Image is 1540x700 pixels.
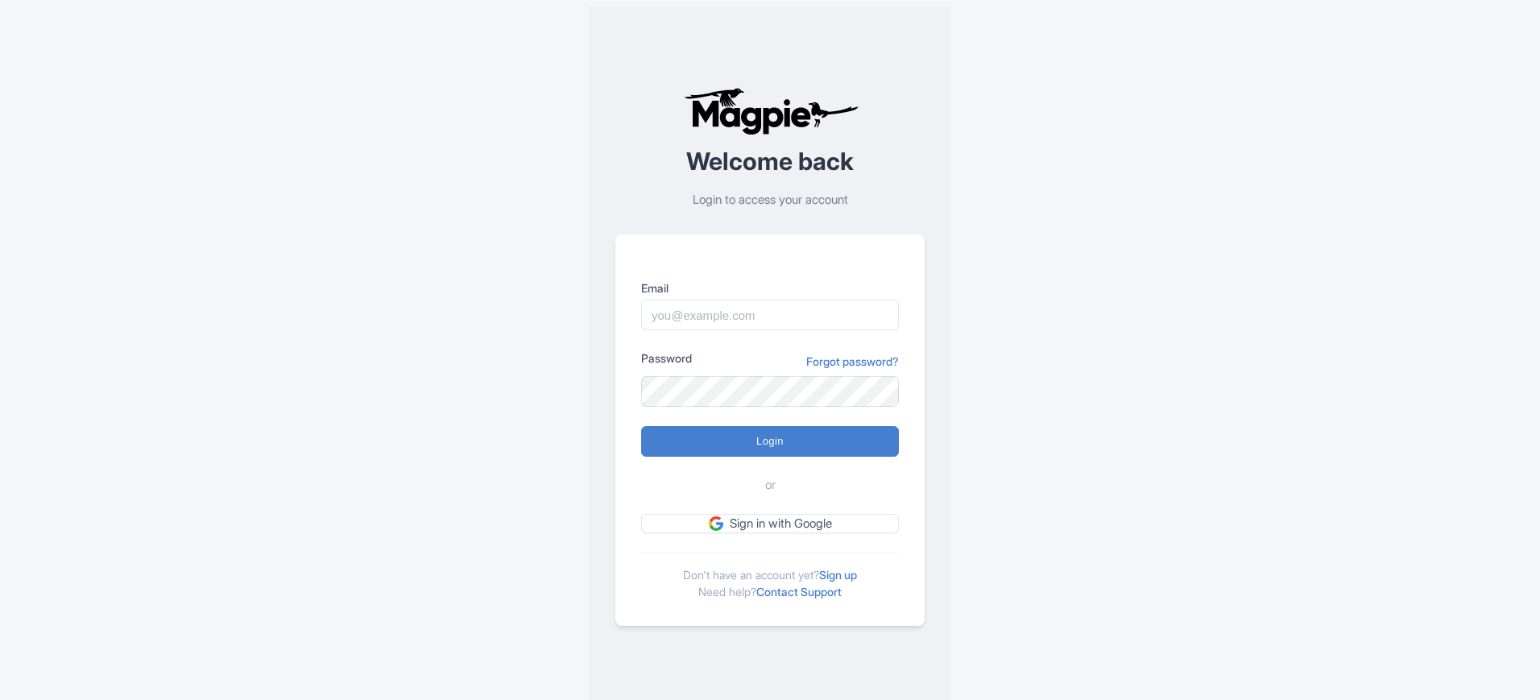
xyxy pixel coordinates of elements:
img: google.svg [709,516,723,531]
input: Login [641,426,899,457]
label: Password [641,350,692,367]
a: Contact Support [756,585,842,599]
a: Sign in with Google [641,514,899,534]
span: or [765,476,776,495]
img: logo-ab69f6fb50320c5b225c76a69d11143b.png [680,87,861,135]
a: Sign up [819,568,857,582]
input: you@example.com [641,300,899,330]
div: Don't have an account yet? Need help? [641,553,899,600]
a: Forgot password? [806,353,899,370]
h2: Welcome back [615,148,925,175]
label: Email [641,280,899,296]
p: Login to access your account [615,191,925,209]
